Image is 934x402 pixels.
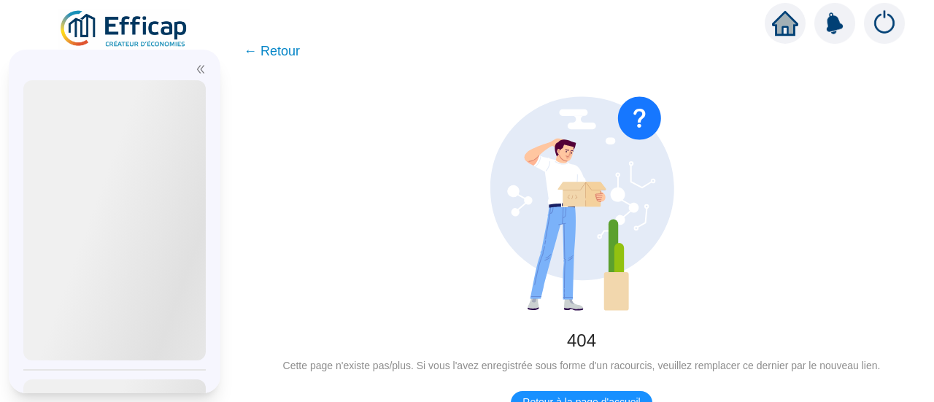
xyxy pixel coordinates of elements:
[58,9,190,50] img: efficap energie logo
[252,329,911,352] div: 404
[244,41,300,61] span: ← Retour
[196,64,206,74] span: double-left
[814,3,855,44] img: alerts
[864,3,905,44] img: alerts
[252,358,911,374] div: Cette page n'existe pas/plus. Si vous l'avez enregistrée sous forme d'un racourcis, veuillez remp...
[772,10,798,36] span: home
